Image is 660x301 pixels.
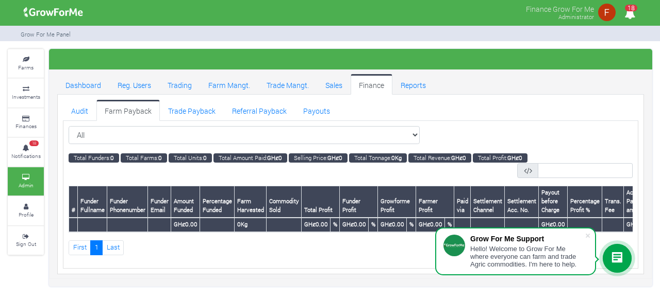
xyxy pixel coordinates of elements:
a: Farms [8,49,44,78]
small: Admin [19,182,34,189]
a: Trade Mangt. [258,74,317,95]
th: Farmer Profit [416,186,454,217]
th: GHȼ0.00 [624,218,653,232]
th: GHȼ0.00 [416,218,445,232]
a: Profile [8,197,44,225]
a: Referral Payback [224,100,295,120]
small: Total Amount Paid: [213,153,287,163]
a: Farm Payback [96,100,160,120]
p: Finance Grow For Me [526,2,594,14]
small: Selling Price: [289,153,348,163]
a: Sales [317,74,351,95]
small: Finances [15,122,37,130]
small: Investments [12,93,40,100]
nav: Page Navigation [69,240,633,255]
b: 0 [203,154,207,162]
th: Paid via [454,186,471,217]
a: Payouts [295,100,338,120]
th: Amount Funded [171,186,200,217]
th: Funder Fullname [78,186,107,217]
img: growforme image [597,2,617,23]
th: GHȼ0.00 [171,218,200,232]
a: Finance [351,74,392,95]
th: GHȼ0.00 [539,218,568,232]
a: Reports [392,74,434,95]
th: Settlement Channel [471,186,505,217]
small: Profile [19,211,34,218]
th: Settlement Acc. No. [505,186,539,217]
div: Hello! Welcome to Grow For Me where everyone can farm and trade Agric commodities. I'm here to help. [470,245,585,268]
small: Sign Out [16,240,36,247]
th: Growforme Profit [378,186,416,217]
b: GHȼ0 [451,154,466,162]
small: Farms [18,64,34,71]
a: 18 [620,10,640,20]
th: Funder Profit [340,186,378,217]
small: Total Units: [169,153,212,163]
a: Finances [8,109,44,137]
b: 0 [110,154,114,162]
span: 18 [625,5,637,11]
b: GHȼ0 [507,154,522,162]
th: Funder Phonenumber [107,186,148,217]
th: GHȼ0.00 [340,218,369,232]
th: Percentage Profit % [568,186,602,217]
a: Last [102,240,124,255]
a: Farm Mangt. [200,74,258,95]
th: 0Kg [235,218,267,232]
th: Trans. Fee [602,186,624,217]
a: First [69,240,91,255]
b: GHȼ0 [267,154,282,162]
th: Total Profit [302,186,340,217]
b: 0Kg [391,154,402,162]
small: Grow For Me Panel [21,30,71,38]
th: % [407,218,416,232]
b: GHȼ0 [327,154,342,162]
a: Trade Payback [160,100,224,120]
a: 1 [90,240,103,255]
small: Total Funders: [69,153,119,163]
small: Total Profit: [473,153,527,163]
i: Notifications [620,2,640,25]
a: Dashboard [57,74,109,95]
th: Payout before Charge [539,186,568,217]
a: Reg. Users [109,74,159,95]
small: Total Farms: [121,153,167,163]
a: Sign Out [8,226,44,255]
small: Notifications [11,152,41,160]
small: Total Tonnage: [349,153,407,163]
th: Actual Payout amount [624,186,653,217]
a: Admin [8,167,44,196]
th: Funder Email [148,186,171,217]
th: Farm Harvested [235,186,267,217]
a: Audit [63,100,96,120]
th: GHȼ0.00 [378,218,407,232]
span: 18 [29,140,39,147]
a: 18 Notifications [8,138,44,166]
th: % [331,218,340,232]
a: Trading [159,74,200,95]
small: Administrator [558,13,594,21]
a: Investments [8,79,44,107]
th: Percentage Funded [200,186,235,217]
th: GHȼ0.00 [302,218,331,232]
div: Grow For Me Support [470,235,585,243]
th: % [369,218,378,232]
th: % [445,218,454,232]
th: # [69,186,78,217]
th: Commodity Sold [267,186,302,217]
b: 0 [158,154,162,162]
small: Total Revenue: [408,153,471,163]
img: growforme image [20,2,87,23]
